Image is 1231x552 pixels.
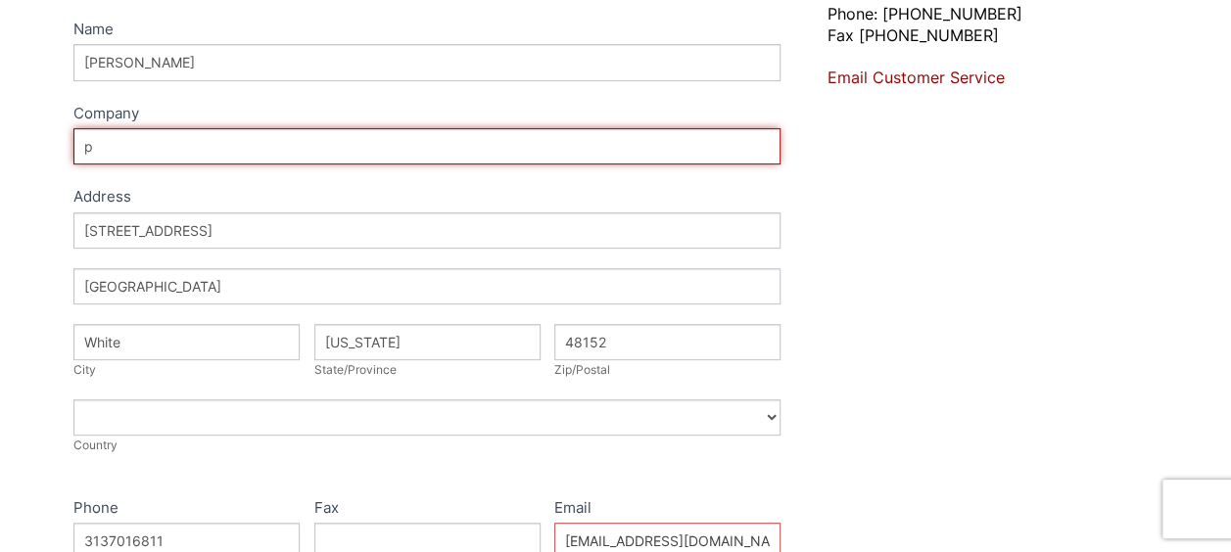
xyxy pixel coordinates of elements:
[73,17,780,45] label: Name
[828,3,1158,47] p: Phone: [PHONE_NUMBER] Fax [PHONE_NUMBER]
[554,360,781,380] div: Zip/Postal
[73,495,300,524] label: Phone
[314,360,541,380] div: State/Province
[73,360,300,380] div: City
[73,101,780,129] label: Company
[73,184,780,212] div: Address
[314,495,541,524] label: Fax
[828,68,1005,87] a: Email Customer Service
[554,495,781,524] label: Email
[73,436,780,455] div: Country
